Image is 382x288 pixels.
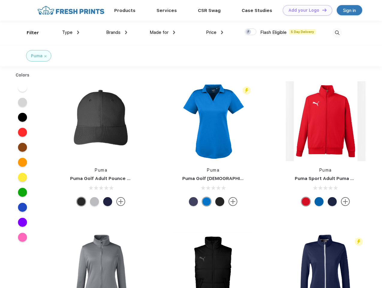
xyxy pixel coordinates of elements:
[260,30,287,35] span: Flash Eligible
[189,197,198,206] div: Peacoat
[44,55,46,57] img: filter_cancel.svg
[95,168,107,172] a: Puma
[116,197,125,206] img: more.svg
[243,86,251,94] img: flash_active_toggle.svg
[328,197,337,206] div: Peacoat
[173,31,175,34] img: dropdown.png
[11,72,34,78] div: Colors
[301,197,310,206] div: High Risk Red
[36,5,106,16] img: fo%20logo%202.webp
[343,7,356,14] div: Sign in
[77,31,79,34] img: dropdown.png
[286,81,366,161] img: func=resize&h=266
[315,197,324,206] div: Lapis Blue
[289,29,316,34] span: 5 Day Delivery
[322,8,327,12] img: DT
[332,28,342,38] img: desktop_search.svg
[77,197,86,206] div: Puma Black
[173,81,253,161] img: func=resize&h=266
[106,30,121,35] span: Brands
[337,5,362,15] a: Sign in
[319,168,332,172] a: Puma
[70,176,162,181] a: Puma Golf Adult Pounce Adjustable Cap
[202,197,211,206] div: Lapis Blue
[206,30,216,35] span: Price
[341,197,350,206] img: more.svg
[288,8,319,13] div: Add your Logo
[61,81,141,161] img: func=resize&h=266
[150,30,169,35] span: Made for
[198,8,221,13] a: CSR Swag
[103,197,112,206] div: Peacoat
[90,197,99,206] div: Quarry
[31,53,43,59] div: Puma
[215,197,224,206] div: Puma Black
[355,238,363,246] img: flash_active_toggle.svg
[228,197,237,206] img: more.svg
[207,168,219,172] a: Puma
[182,176,294,181] a: Puma Golf [DEMOGRAPHIC_DATA]' Icon Golf Polo
[157,8,177,13] a: Services
[62,30,73,35] span: Type
[114,8,136,13] a: Products
[27,29,39,36] div: Filter
[221,31,223,34] img: dropdown.png
[125,31,127,34] img: dropdown.png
